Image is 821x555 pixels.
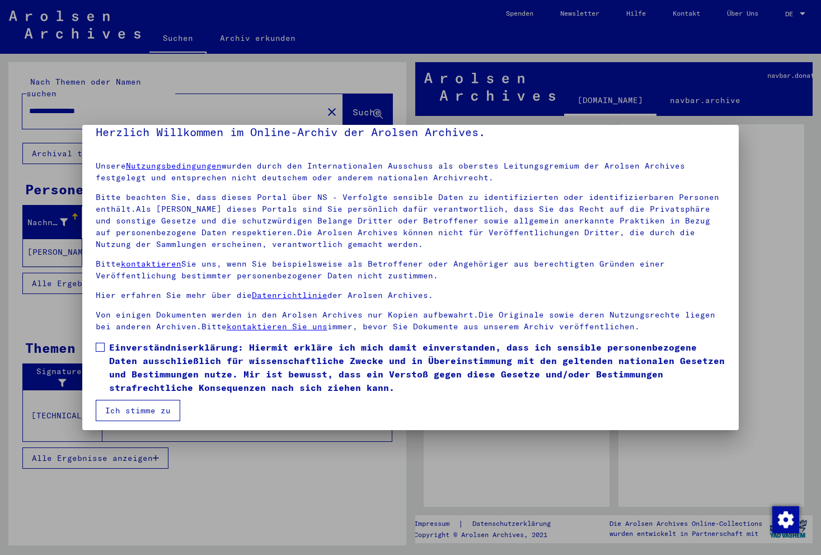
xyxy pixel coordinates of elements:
span: Einverständniserklärung: Hiermit erkläre ich mich damit einverstanden, dass ich sensible personen... [109,341,726,394]
p: Bitte beachten Sie, dass dieses Portal über NS - Verfolgte sensible Daten zu identifizierten oder... [96,192,726,250]
div: Change consent [772,506,799,533]
p: Bitte Sie uns, wenn Sie beispielsweise als Betroffener oder Angehöriger aus berechtigten Gründen ... [96,258,726,282]
img: Change consent [772,506,799,533]
a: Nutzungsbedingungen [126,161,222,171]
a: kontaktieren Sie uns [227,321,327,332]
a: kontaktieren [121,259,181,269]
p: Hier erfahren Sie mehr über die der Arolsen Archives. [96,290,726,301]
a: Datenrichtlinie [252,290,327,300]
p: Unsere wurden durch den Internationalen Ausschuss als oberstes Leitungsgremium der Arolsen Archiv... [96,160,726,184]
button: Ich stimme zu [96,400,180,421]
h5: Herzlich Willkommen im Online-Archiv der Arolsen Archives. [96,123,726,141]
p: Von einigen Dokumenten werden in den Arolsen Archives nur Kopien aufbewahrt.Die Originale sowie d... [96,309,726,333]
